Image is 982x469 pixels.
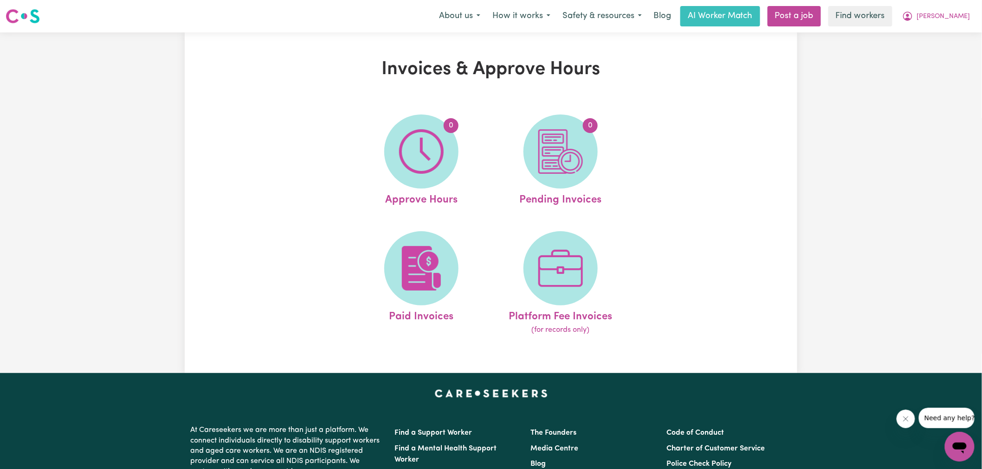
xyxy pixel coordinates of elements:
[435,390,548,397] a: Careseekers home page
[530,429,576,437] a: The Founders
[896,6,976,26] button: My Account
[444,118,459,133] span: 0
[945,432,975,462] iframe: Button to launch messaging window
[385,189,458,208] span: Approve Hours
[667,429,724,437] a: Code of Conduct
[292,58,690,81] h1: Invoices & Approve Hours
[433,6,486,26] button: About us
[494,231,627,336] a: Platform Fee Invoices(for records only)
[680,6,760,26] a: AI Worker Match
[394,445,497,463] a: Find a Mental Health Support Worker
[530,445,578,452] a: Media Centre
[6,6,40,27] a: Careseekers logo
[389,305,453,325] span: Paid Invoices
[919,408,975,428] iframe: Message from company
[486,6,556,26] button: How it works
[6,6,56,14] span: Need any help?
[355,231,488,336] a: Paid Invoices
[530,460,546,468] a: Blog
[583,118,598,133] span: 0
[648,6,677,26] a: Blog
[768,6,821,26] a: Post a job
[494,114,627,208] a: Pending Invoices
[394,429,472,437] a: Find a Support Worker
[828,6,892,26] a: Find workers
[667,445,765,452] a: Charter of Customer Service
[917,12,970,22] span: [PERSON_NAME]
[519,189,601,208] span: Pending Invoices
[509,305,612,325] span: Platform Fee Invoices
[667,460,732,468] a: Police Check Policy
[355,114,488,208] a: Approve Hours
[556,6,648,26] button: Safety & resources
[897,410,915,428] iframe: Close message
[531,324,589,336] span: (for records only)
[6,8,40,25] img: Careseekers logo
